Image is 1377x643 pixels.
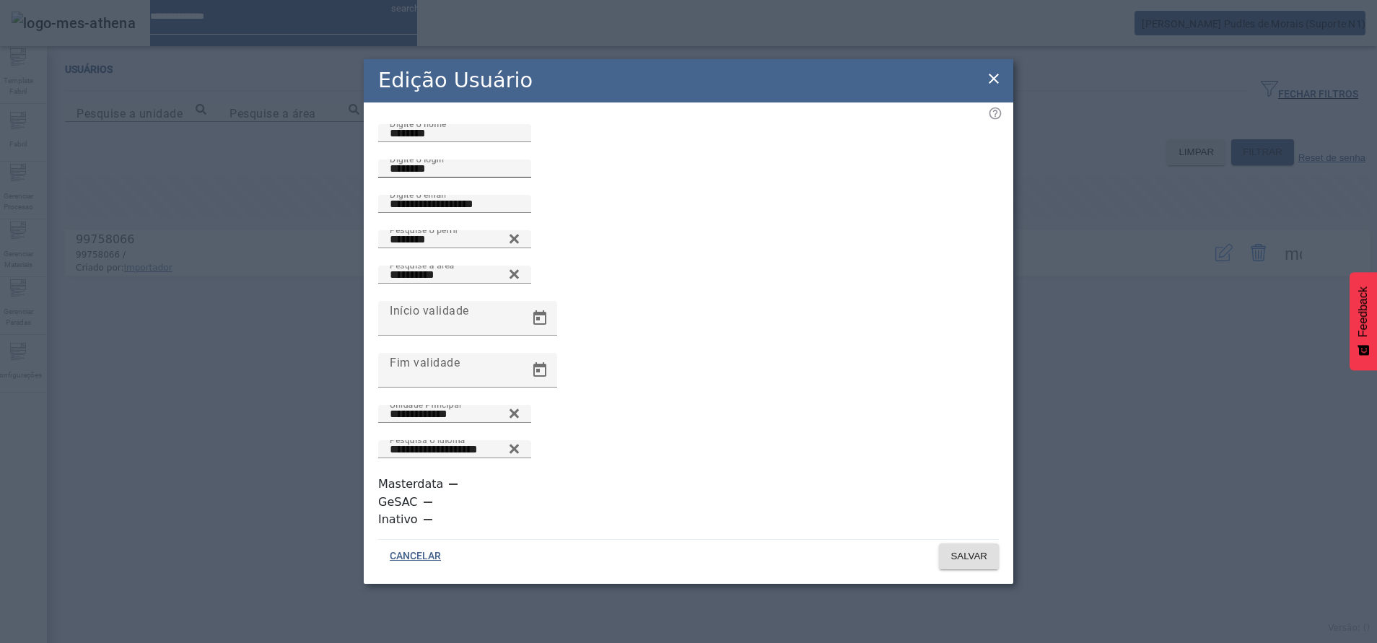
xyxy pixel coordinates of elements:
mat-label: Fim validade [390,355,460,369]
mat-label: Pesquise a área [390,260,455,270]
mat-label: Digite o login [390,154,444,164]
mat-label: Pesquise o perfil [390,224,458,235]
input: Number [390,406,520,423]
span: Feedback [1357,286,1370,337]
label: Inativo [378,511,421,528]
span: CANCELAR [390,549,441,564]
button: Open calendar [523,301,557,336]
button: CANCELAR [378,543,453,569]
span: SALVAR [950,549,987,564]
mat-label: Pesquisa o idioma [390,434,465,445]
button: SALVAR [939,543,999,569]
mat-label: Digite o nome [390,118,446,128]
input: Number [390,441,520,458]
input: Number [390,266,520,284]
h2: Edição Usuário [378,65,533,96]
input: Number [390,231,520,248]
button: Open calendar [523,353,557,388]
mat-label: Início validade [390,303,469,317]
mat-label: Unidade Principal [390,399,461,409]
label: GeSAC [378,494,421,511]
label: Masterdata [378,476,446,493]
button: Feedback - Mostrar pesquisa [1350,272,1377,370]
mat-label: Digite o email [390,189,446,199]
